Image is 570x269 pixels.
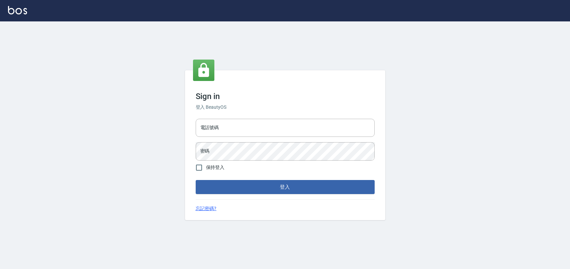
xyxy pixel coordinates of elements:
h6: 登入 BeautyOS [196,104,375,111]
h3: Sign in [196,92,375,101]
a: 忘記密碼? [196,205,217,212]
img: Logo [8,6,27,14]
span: 保持登入 [206,164,225,171]
button: 登入 [196,180,375,194]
